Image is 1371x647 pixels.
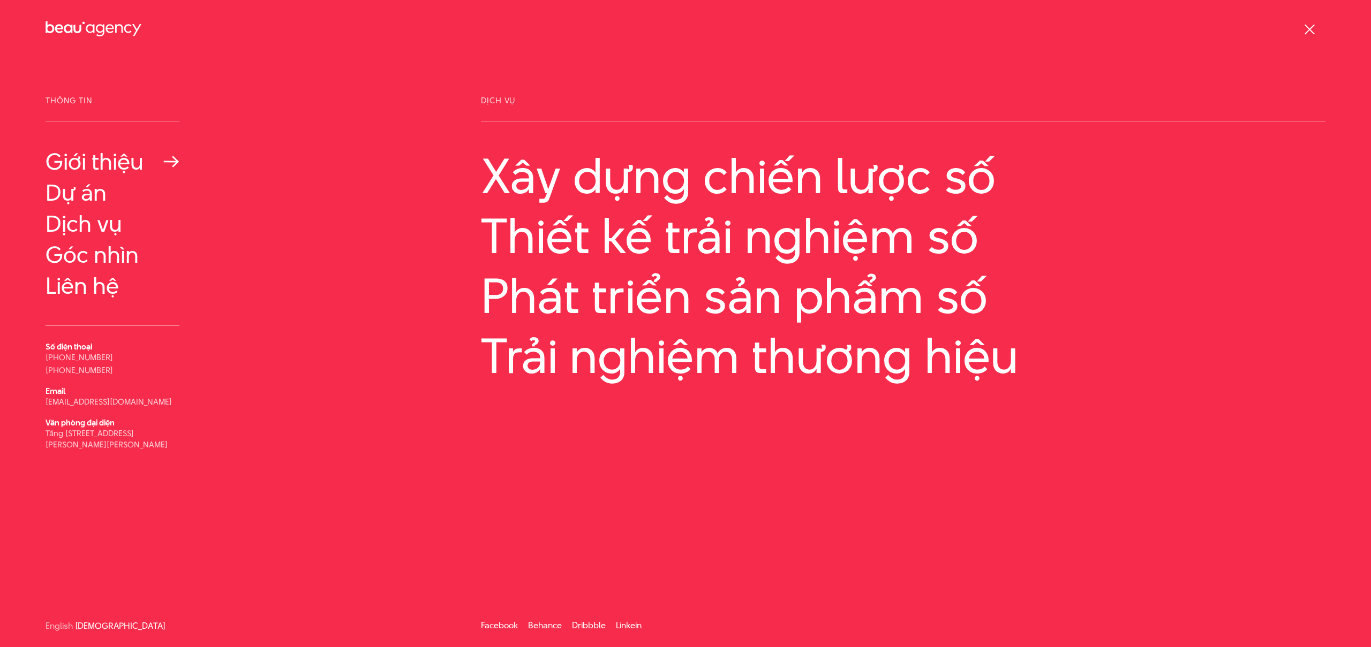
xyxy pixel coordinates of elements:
a: [EMAIL_ADDRESS][DOMAIN_NAME] [46,396,172,407]
a: Liên hệ [46,273,179,299]
a: Facebook [481,619,518,631]
a: Giới thiệu [46,149,179,174]
a: Dịch vụ [46,211,179,237]
a: Dribbble [572,619,606,631]
a: Trải nghiệm thương hiệu [481,329,1325,383]
a: Linkein [616,619,642,631]
p: Tầng [STREET_ADDRESS][PERSON_NAME][PERSON_NAME] [46,428,179,450]
a: Xây dựng chiến lược số [481,149,1325,203]
a: Thiết kế trải nghiệm số [481,209,1325,263]
a: Dự án [46,180,179,205]
a: Phát triển sản phẩm số [481,269,1325,323]
span: Dịch vụ [481,96,1325,122]
a: Góc nhìn [46,242,179,268]
span: Thông tin [46,96,179,122]
a: Behance [528,619,562,631]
